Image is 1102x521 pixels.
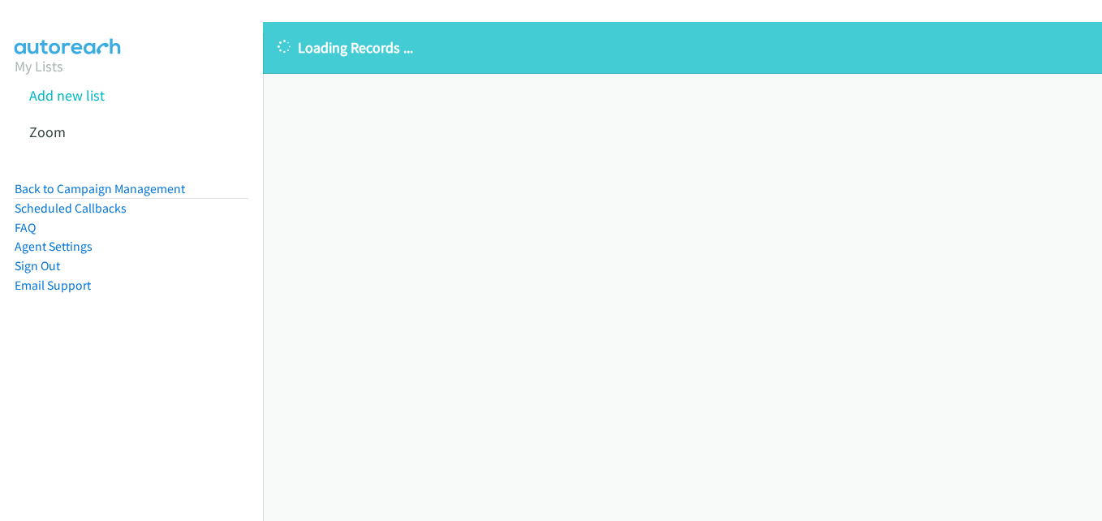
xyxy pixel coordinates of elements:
a: Zoom [29,123,66,141]
a: Back to Campaign Management [15,181,185,196]
a: Sign Out [15,258,60,273]
a: My Lists [15,57,63,75]
p: Loading Records ... [278,37,1087,58]
a: Agent Settings [15,239,93,254]
a: Scheduled Callbacks [15,200,127,216]
a: Email Support [15,278,91,293]
a: Add new list [29,86,105,105]
a: FAQ [15,220,36,235]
